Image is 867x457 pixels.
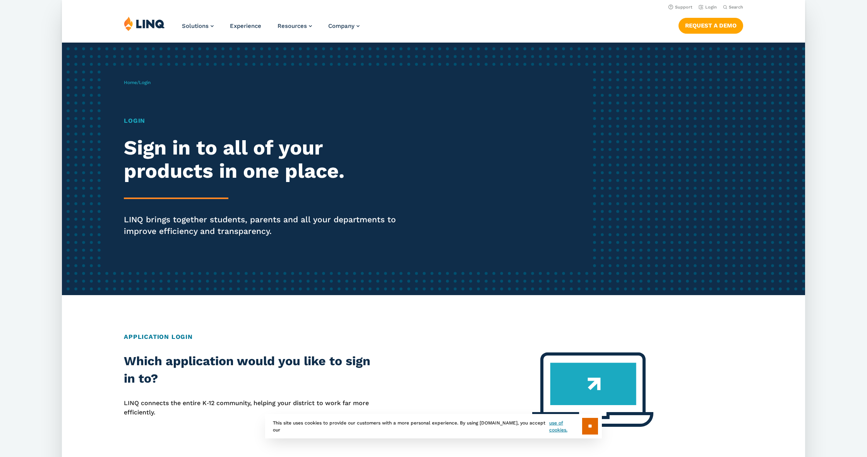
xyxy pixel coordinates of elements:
a: Solutions [182,22,214,29]
span: Search [729,5,743,10]
nav: Primary Navigation [182,16,360,42]
span: Login [139,80,151,85]
span: Resources [278,22,307,29]
button: Open Search Bar [723,4,743,10]
a: Experience [230,22,261,29]
nav: Button Navigation [679,16,743,33]
h2: Sign in to all of your products in one place. [124,136,410,183]
h1: Login [124,116,410,125]
h2: Application Login [124,332,743,342]
h2: Which application would you like to sign in to? [124,352,371,388]
p: LINQ connects the entire K‑12 community, helping your district to work far more efficiently. [124,399,371,417]
a: Login [699,5,717,10]
a: Home [124,80,137,85]
img: LINQ | K‑12 Software [124,16,165,31]
span: Solutions [182,22,209,29]
span: Company [328,22,355,29]
a: Support [668,5,692,10]
a: Company [328,22,360,29]
a: Resources [278,22,312,29]
span: / [124,80,151,85]
nav: Utility Navigation [62,2,805,11]
a: use of cookies. [549,419,582,433]
a: Request a Demo [679,18,743,33]
div: This site uses cookies to provide our customers with a more personal experience. By using [DOMAIN... [265,414,602,438]
p: LINQ brings together students, parents and all your departments to improve efficiency and transpa... [124,214,410,237]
